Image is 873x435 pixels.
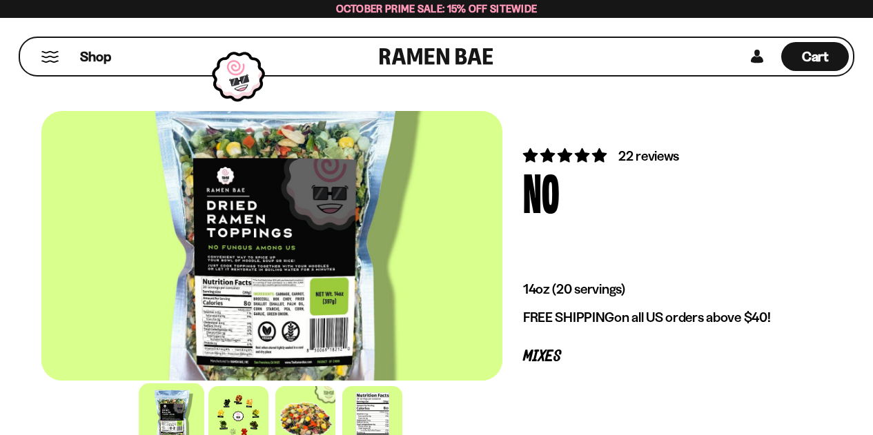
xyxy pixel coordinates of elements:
[523,147,609,164] span: 4.82 stars
[523,350,811,363] p: Mixes
[781,38,849,75] div: Cart
[523,309,614,325] strong: FREE SHIPPING
[523,165,560,217] div: No
[80,42,111,71] a: Shop
[523,309,811,326] p: on all US orders above $40!
[41,51,59,63] button: Mobile Menu Trigger
[80,48,111,66] span: Shop
[523,281,811,298] p: 14oz (20 servings)
[802,48,829,65] span: Cart
[618,148,679,164] span: 22 reviews
[336,2,538,15] span: October Prime Sale: 15% off Sitewide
